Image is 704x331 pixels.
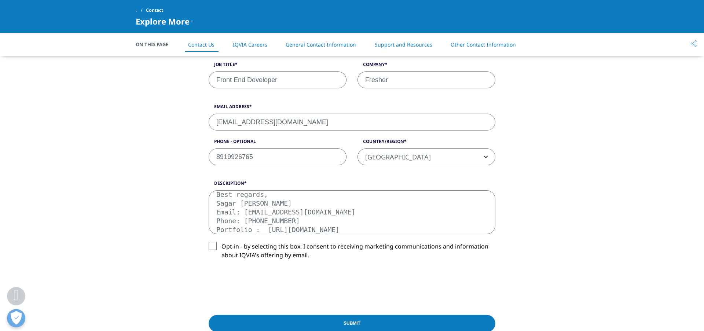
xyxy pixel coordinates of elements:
label: Description [209,180,495,190]
a: Contact Us [188,41,214,48]
span: On This Page [136,41,176,48]
label: Company [357,61,495,71]
label: Email Address [209,103,495,114]
button: Open Preferences [7,309,25,327]
span: Contact [146,4,163,17]
label: Opt-in - by selecting this box, I consent to receiving marketing communications and information a... [209,242,495,264]
a: Other Contact Information [451,41,516,48]
label: Job Title [209,61,346,71]
a: General Contact Information [286,41,356,48]
label: Country/Region [357,138,495,148]
a: IQVIA Careers [233,41,267,48]
a: Support and Resources [375,41,432,48]
span: India [358,149,495,166]
span: Explore More [136,17,190,26]
span: India [357,148,495,165]
label: Phone - Optional [209,138,346,148]
iframe: reCAPTCHA [209,271,320,300]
